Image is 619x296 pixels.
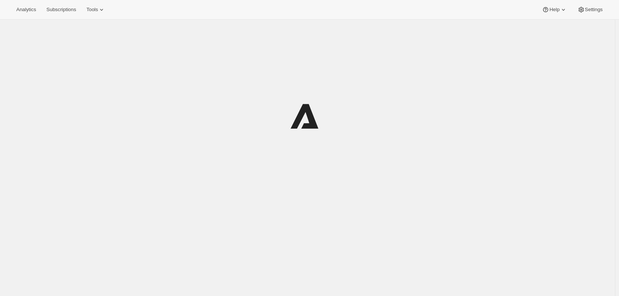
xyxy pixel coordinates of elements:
[86,7,98,13] span: Tools
[12,4,40,15] button: Analytics
[573,4,607,15] button: Settings
[537,4,571,15] button: Help
[585,7,603,13] span: Settings
[549,7,559,13] span: Help
[16,7,36,13] span: Analytics
[46,7,76,13] span: Subscriptions
[82,4,110,15] button: Tools
[42,4,80,15] button: Subscriptions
